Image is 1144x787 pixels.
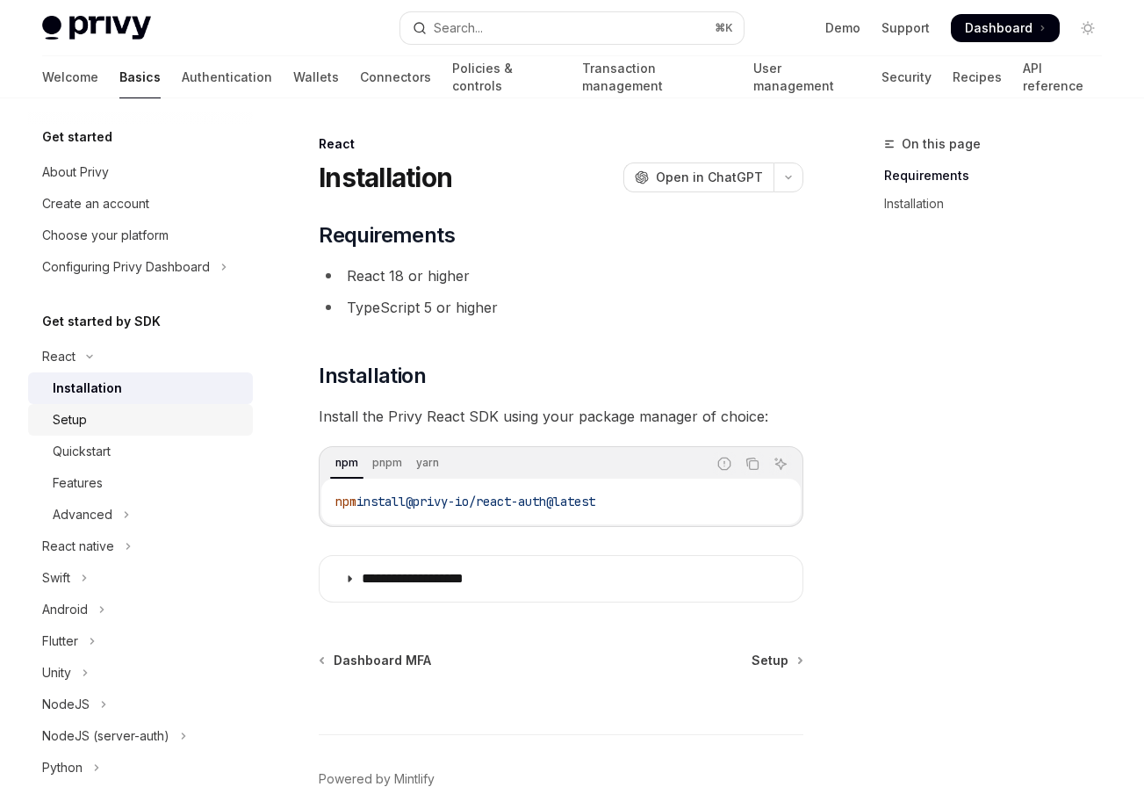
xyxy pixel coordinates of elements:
span: Dashboard [965,19,1032,37]
button: Open in ChatGPT [623,162,773,192]
div: Create an account [42,193,149,214]
span: npm [335,494,356,509]
button: Toggle NodeJS (server-auth) section [28,720,253,752]
div: Choose your platform [42,225,169,246]
div: Swift [42,567,70,588]
div: npm [330,452,363,473]
button: Toggle dark mode [1074,14,1102,42]
button: Open search [400,12,745,44]
div: NodeJS (server-auth) [42,726,169,747]
button: Report incorrect code [713,452,736,475]
a: API reference [1023,56,1102,98]
div: Search... [434,18,483,39]
div: React [319,135,803,153]
a: Transaction management [582,56,732,98]
span: ⌘ K [715,21,733,35]
span: Requirements [319,221,455,249]
a: Dashboard MFA [320,652,431,669]
a: Installation [28,372,253,404]
a: Installation [884,190,1116,218]
li: TypeScript 5 or higher [319,295,803,320]
div: Python [42,757,83,778]
div: pnpm [367,452,407,473]
div: Configuring Privy Dashboard [42,256,210,278]
button: Toggle React native section [28,531,253,562]
div: About Privy [42,162,109,183]
a: Basics [119,56,161,98]
li: React 18 or higher [319,264,803,288]
button: Toggle Advanced section [28,499,253,531]
a: Dashboard [951,14,1060,42]
button: Toggle Flutter section [28,625,253,657]
button: Ask AI [769,452,792,475]
div: Setup [53,409,87,430]
button: Toggle Python section [28,752,253,783]
button: Copy the contents from the code block [741,452,764,475]
a: Features [28,467,253,499]
div: React native [42,536,114,557]
span: Install the Privy React SDK using your package manager of choice: [319,404,803,429]
a: Setup [752,652,802,669]
a: User management [753,56,860,98]
div: React [42,346,76,367]
a: Wallets [293,56,339,98]
h5: Get started by SDK [42,311,161,332]
a: Create an account [28,188,253,220]
span: Setup [752,652,788,669]
a: Connectors [360,56,431,98]
div: NodeJS [42,694,90,715]
div: Flutter [42,631,78,652]
div: Quickstart [53,441,111,462]
a: Choose your platform [28,220,253,251]
span: install [356,494,406,509]
div: Features [53,473,103,494]
a: Welcome [42,56,98,98]
div: Advanced [53,504,112,525]
div: Installation [53,378,122,399]
a: About Privy [28,156,253,188]
div: Android [42,599,88,620]
a: Setup [28,404,253,436]
button: Toggle Android section [28,594,253,625]
span: @privy-io/react-auth@latest [406,494,595,509]
h1: Installation [319,162,452,193]
a: Security [881,56,932,98]
button: Toggle NodeJS section [28,689,253,720]
button: Toggle React section [28,341,253,372]
a: Authentication [182,56,272,98]
span: Open in ChatGPT [656,169,763,186]
div: yarn [411,452,444,473]
button: Toggle Swift section [28,562,253,594]
span: Dashboard MFA [334,652,431,669]
button: Toggle Unity section [28,657,253,689]
a: Policies & controls [452,56,561,98]
div: Unity [42,662,71,683]
a: Quickstart [28,436,253,467]
button: Toggle Configuring Privy Dashboard section [28,251,253,283]
span: Installation [319,362,426,390]
a: Requirements [884,162,1116,190]
h5: Get started [42,126,112,148]
a: Recipes [953,56,1002,98]
a: Demo [825,19,860,37]
a: Support [881,19,930,37]
img: light logo [42,16,151,40]
span: On this page [902,134,981,155]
